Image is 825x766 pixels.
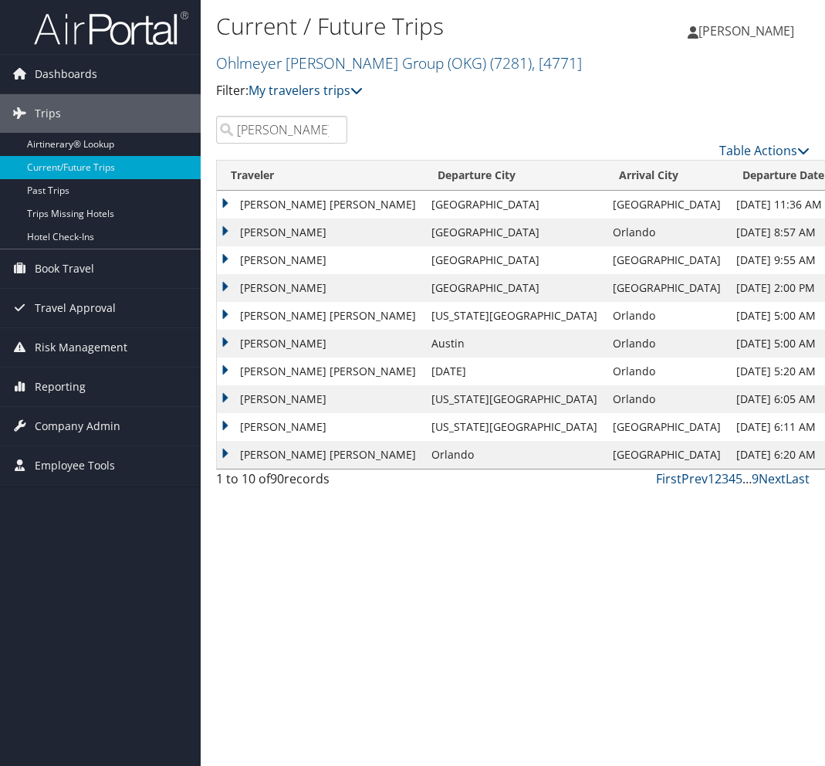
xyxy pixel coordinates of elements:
td: Orlando [605,358,729,385]
span: ( 7281 ) [490,53,532,73]
td: [DATE] [424,358,605,385]
div: 1 to 10 of records [216,469,347,496]
td: [PERSON_NAME] [217,274,424,302]
td: [PERSON_NAME] [217,246,424,274]
td: Orlando [424,441,605,469]
span: … [742,470,752,487]
td: Orlando [605,385,729,413]
td: [GEOGRAPHIC_DATA] [605,191,729,219]
td: [US_STATE][GEOGRAPHIC_DATA] [424,302,605,330]
a: Ohlmeyer [PERSON_NAME] Group (OKG) [216,53,582,73]
span: Trips [35,94,61,133]
td: [GEOGRAPHIC_DATA] [605,274,729,302]
a: 5 [735,470,742,487]
a: My travelers trips [249,82,363,99]
td: [PERSON_NAME] [217,330,424,358]
a: 1 [708,470,715,487]
a: First [656,470,681,487]
td: [PERSON_NAME] [PERSON_NAME] [217,302,424,330]
td: [PERSON_NAME] [PERSON_NAME] [217,358,424,385]
td: [GEOGRAPHIC_DATA] [424,191,605,219]
td: [GEOGRAPHIC_DATA] [424,274,605,302]
a: 9 [752,470,759,487]
a: Table Actions [719,142,810,159]
h1: Current / Future Trips [216,10,612,42]
span: , [ 4771 ] [532,53,582,73]
span: Dashboards [35,55,97,93]
span: Risk Management [35,328,127,367]
td: [GEOGRAPHIC_DATA] [605,246,729,274]
a: [PERSON_NAME] [688,8,810,54]
td: Orlando [605,330,729,358]
span: Reporting [35,368,86,406]
input: Search Traveler or Arrival City [216,116,347,144]
td: [PERSON_NAME] [PERSON_NAME] [217,441,424,469]
td: Orlando [605,302,729,330]
td: Orlando [605,219,729,246]
span: [PERSON_NAME] [698,22,794,39]
td: [US_STATE][GEOGRAPHIC_DATA] [424,385,605,413]
span: Travel Approval [35,289,116,327]
p: Filter: [216,81,612,101]
td: [GEOGRAPHIC_DATA] [605,441,729,469]
a: 2 [715,470,722,487]
td: [GEOGRAPHIC_DATA] [605,413,729,441]
th: Arrival City: activate to sort column ascending [605,161,729,191]
td: [PERSON_NAME] [217,413,424,441]
th: Traveler: activate to sort column ascending [217,161,424,191]
a: Next [759,470,786,487]
td: [GEOGRAPHIC_DATA] [424,246,605,274]
td: [GEOGRAPHIC_DATA] [424,219,605,246]
img: airportal-logo.png [34,10,188,46]
span: Company Admin [35,407,120,446]
span: Employee Tools [35,446,115,485]
td: [US_STATE][GEOGRAPHIC_DATA] [424,413,605,441]
th: Departure City: activate to sort column ascending [424,161,605,191]
td: [PERSON_NAME] [217,385,424,413]
a: Prev [681,470,708,487]
td: [PERSON_NAME] [217,219,424,246]
span: 90 [270,470,284,487]
td: [PERSON_NAME] [PERSON_NAME] [217,191,424,219]
span: Book Travel [35,249,94,288]
a: 3 [722,470,729,487]
a: Last [786,470,810,487]
td: Austin [424,330,605,358]
a: 4 [729,470,735,487]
